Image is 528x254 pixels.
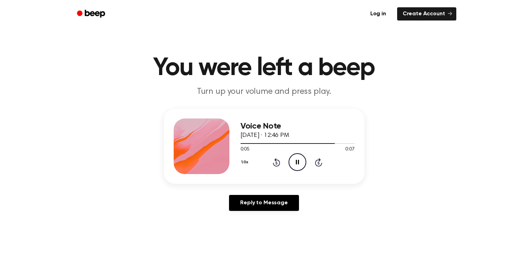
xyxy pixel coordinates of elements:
[86,56,442,81] h1: You were left a beep
[397,7,456,21] a: Create Account
[72,7,111,21] a: Beep
[241,132,289,139] span: [DATE] · 12:46 PM
[345,146,354,153] span: 0:07
[131,86,398,98] p: Turn up your volume and press play.
[241,146,250,153] span: 0:05
[241,156,251,168] button: 1.0x
[363,6,393,22] a: Log in
[229,195,299,211] a: Reply to Message
[241,122,355,131] h3: Voice Note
